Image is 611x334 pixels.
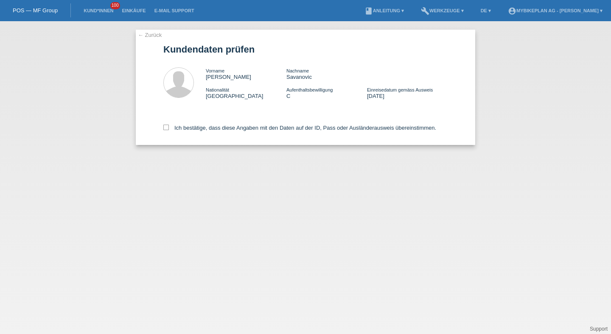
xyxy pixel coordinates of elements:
[206,67,286,80] div: [PERSON_NAME]
[13,7,58,14] a: POS — MF Group
[590,326,608,332] a: Support
[163,125,436,131] label: Ich bestätige, dass diese Angaben mit den Daten auf der ID, Pass oder Ausländerausweis übereinsti...
[206,87,229,92] span: Nationalität
[508,7,516,15] i: account_circle
[163,44,448,55] h1: Kundendaten prüfen
[138,32,162,38] a: ← Zurück
[367,87,433,92] span: Einreisedatum gemäss Ausweis
[286,87,333,92] span: Aufenthaltsbewilligung
[286,68,309,73] span: Nachname
[110,2,121,9] span: 100
[150,8,199,13] a: E-Mail Support
[504,8,607,13] a: account_circleMybikeplan AG - [PERSON_NAME] ▾
[118,8,150,13] a: Einkäufe
[421,7,429,15] i: build
[367,86,448,99] div: [DATE]
[360,8,408,13] a: bookAnleitung ▾
[79,8,118,13] a: Kund*innen
[417,8,468,13] a: buildWerkzeuge ▾
[206,68,224,73] span: Vorname
[476,8,495,13] a: DE ▾
[364,7,373,15] i: book
[286,86,367,99] div: C
[286,67,367,80] div: Savanovic
[206,86,286,99] div: [GEOGRAPHIC_DATA]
